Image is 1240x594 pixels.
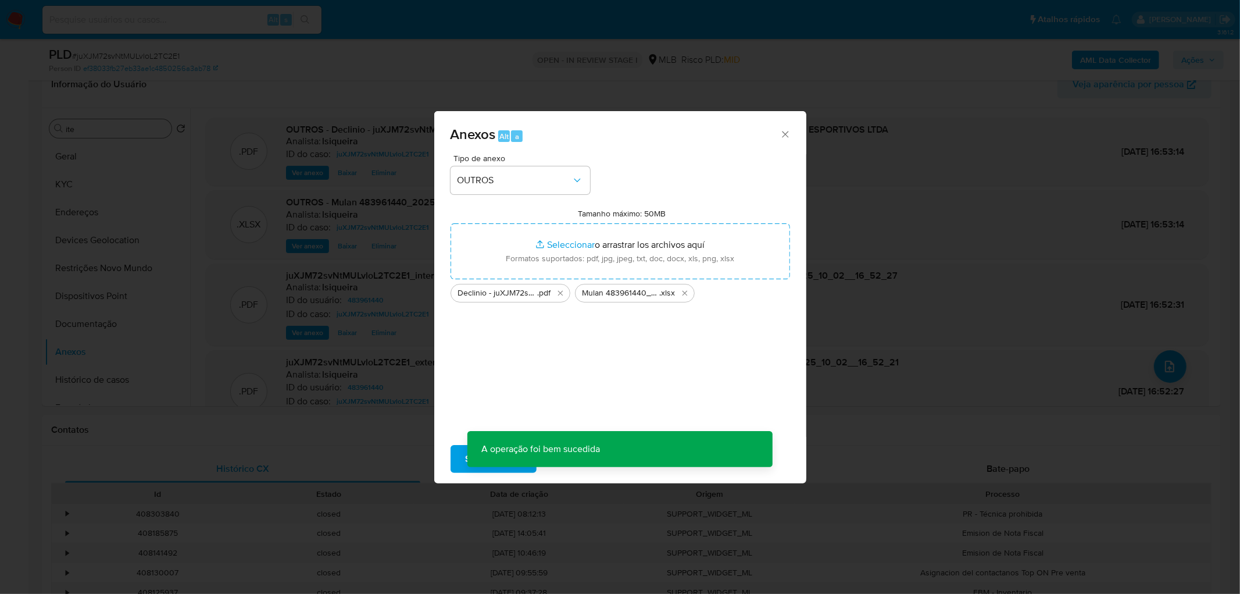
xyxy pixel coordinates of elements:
span: a [515,131,519,142]
button: Eliminar Declinio - juXJM72svNtMULvloL2TC2E1 - CNPJ 33794714000178 - PRATICAR ESPORTES COMERCIO D... [553,286,567,300]
span: Subir arquivo [466,446,521,472]
span: Cancelar [556,446,594,472]
span: .xlsx [660,287,676,299]
button: Subir arquivo [451,445,537,473]
span: Declinio - juXJM72svNtMULvloL2TC2E1 - CNPJ 33794714000178 - PRATICAR ESPORTES COMERCIO DE ARTIGOS... [458,287,538,299]
button: Cerrar [780,129,790,139]
p: A operação foi bem sucedida [467,431,614,467]
span: OUTROS [458,175,571,186]
span: Anexos [451,124,496,144]
span: Mulan 483961440_2025_10_02_13_12_08 [583,287,660,299]
button: Eliminar Mulan 483961440_2025_10_02_13_12_08.xlsx [678,286,692,300]
span: .pdf [538,287,551,299]
label: Tamanho máximo: 50MB [578,208,666,219]
span: Alt [499,131,509,142]
span: Tipo de anexo [453,154,593,162]
button: OUTROS [451,166,590,194]
ul: Archivos seleccionados [451,279,790,303]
